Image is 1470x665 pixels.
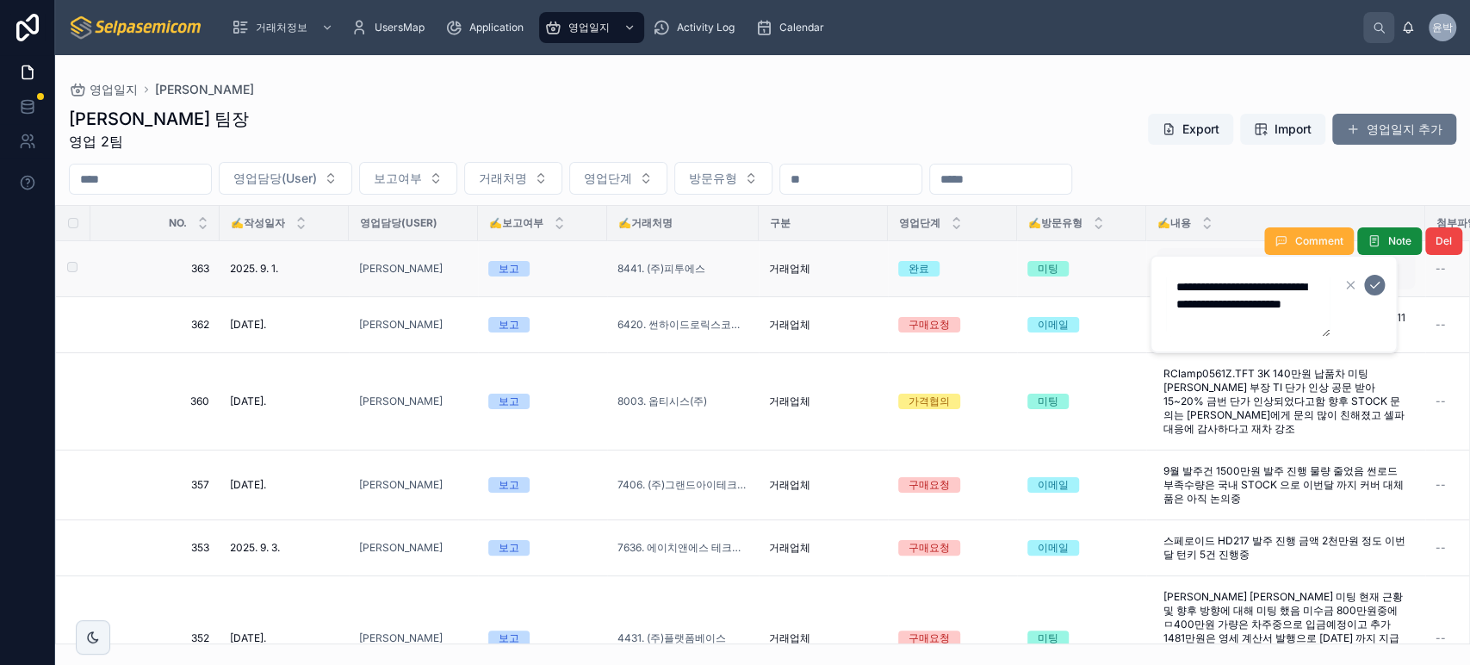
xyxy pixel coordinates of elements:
span: 보고여부 [374,170,422,187]
a: 보고 [488,394,597,409]
span: -- [1436,541,1446,555]
a: [PERSON_NAME] [359,395,468,408]
a: 이메일 [1027,317,1136,332]
a: 거래업체 [769,262,878,276]
button: Select Button [569,162,667,195]
span: 영업단계 [899,216,940,230]
div: 이메일 [1038,317,1069,332]
button: Select Button [464,162,562,195]
span: 9월 발주건 1500만원 발주 진행 물량 줄었음 썬로드 부족수량은 국내 STOCK 으로 이번달 까지 커버 대체품은 아직 논의중 [1163,464,1408,506]
div: 가격협의 [909,394,950,409]
span: 영업담당(User) [360,216,437,230]
a: [DATE]. [230,395,338,408]
span: 영업단계 [584,170,632,187]
h1: [PERSON_NAME] 팀장 [69,107,249,131]
div: 미팅 [1038,631,1058,646]
a: 구매요청 [898,631,1007,646]
span: 363 [111,262,209,276]
div: 구매요청 [909,631,950,646]
span: 거래처명 [479,170,527,187]
span: [PERSON_NAME] [359,262,443,276]
span: [DATE]. [230,631,266,645]
a: 357 [111,478,209,492]
a: [PERSON_NAME] [155,81,254,98]
div: 보고 [499,540,519,556]
span: Import [1275,121,1312,138]
button: Select Button [359,162,457,195]
button: Select Button [219,162,352,195]
div: 보고 [499,261,519,277]
a: [PERSON_NAME] [359,318,468,332]
button: Comment [1264,227,1354,255]
span: [DATE]. [230,395,266,408]
span: Calendar [779,21,824,34]
button: Note [1357,227,1422,255]
a: 2025. 9. 1. [230,262,338,276]
a: 353 [111,541,209,555]
span: ✍️작성일자 [231,216,285,230]
span: [PERSON_NAME] [359,478,443,492]
div: 보고 [499,477,519,493]
div: scrollable content [218,9,1363,47]
span: 방문유형 [689,170,737,187]
a: 거래업체 [769,478,878,492]
a: 영업일지 [69,81,138,98]
a: 4431. (주)플랫폼베이스 [617,631,748,645]
a: 8441. (주)피투에스 [617,262,705,276]
a: 미팅 [1027,631,1136,646]
div: 미팅 [1038,394,1058,409]
span: [DATE]. [230,318,266,332]
div: 구매요청 [909,540,950,556]
a: 7406. (주)그랜드아이테크놀러지 [617,478,748,492]
a: 352 [111,631,209,645]
a: 보고 [488,317,597,332]
span: RClamp0561Z.TFT 3K 140만원 납품차 미팅 [PERSON_NAME] 부장 TI 단가 인상 공문 받아 15~20% 금번 단가 인상되었다고함 향후 STOCK 문의는... [1163,367,1408,436]
a: 6420. 썬하이드로릭스코리아(주) [617,318,748,332]
a: 8003. 옵티시스(주) [617,395,707,408]
a: [PERSON_NAME] [359,262,468,276]
div: 이메일 [1038,540,1069,556]
span: [PERSON_NAME] [359,395,443,408]
a: 이메일 [1027,477,1136,493]
a: 4431. (주)플랫폼베이스 [617,631,726,645]
span: 거래업체 [769,318,810,332]
div: 구매요청 [909,317,950,332]
span: 거래업체 [769,541,810,555]
a: 구매요청 [898,540,1007,556]
a: 거래업체 [769,318,878,332]
a: 7636. 에이치앤에스 테크놀로지 [617,541,748,555]
span: [PERSON_NAME] [359,631,443,645]
span: 2025. 9. 3. [230,541,280,555]
a: [DATE]. [230,318,338,332]
span: ✍️거래처명 [618,216,673,230]
div: 보고 [499,317,519,332]
span: 구분 [770,216,791,230]
a: 스페로이드 HD217 발주 진행 금액 2천만원 정도 이번달 턴키 5건 진행중 [1157,527,1415,569]
span: ✍️보고여부 [489,216,543,230]
span: 영업일지 [90,81,138,98]
span: 영업담당(User) [233,170,317,187]
span: ✍️방문유형 [1028,216,1082,230]
span: 362 [111,318,209,332]
a: Application [440,12,536,43]
a: [DATE]. [230,478,338,492]
a: [PERSON_NAME] [359,318,443,332]
a: 9월 발주건 1500만원 발주 진행 물량 줄었음 썬로드 부족수량은 국내 STOCK 으로 이번달 까지 커버 대체품은 아직 논의중 [1157,457,1415,513]
span: [PERSON_NAME] [359,541,443,555]
button: 영업일지 추가 [1332,114,1456,145]
a: 8003. 옵티시스(주) [617,395,748,408]
span: Note [1388,234,1411,248]
span: 거래업체 [769,395,810,408]
span: UsersMap [375,21,425,34]
a: 8441. (주)피투에스 [617,262,748,276]
button: Del [1425,227,1462,255]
